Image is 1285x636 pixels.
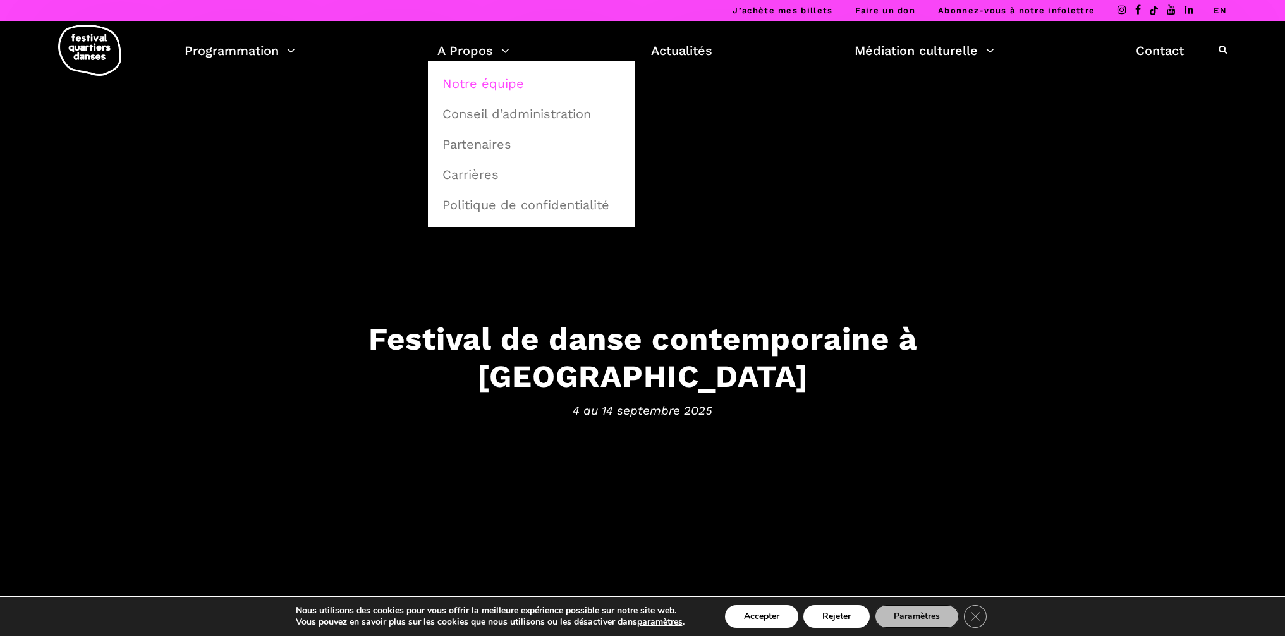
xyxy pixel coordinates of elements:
button: paramètres [637,616,683,628]
button: Close GDPR Cookie Banner [964,605,987,628]
a: Abonnez-vous à notre infolettre [938,6,1095,15]
button: Rejeter [803,605,870,628]
span: 4 au 14 septembre 2025 [251,401,1035,420]
a: Actualités [651,40,712,61]
a: Politique de confidentialité [435,190,628,219]
a: Notre équipe [435,69,628,98]
a: Conseil d’administration [435,99,628,128]
h3: Festival de danse contemporaine à [GEOGRAPHIC_DATA] [251,321,1035,395]
p: Vous pouvez en savoir plus sur les cookies que nous utilisons ou les désactiver dans . [296,616,685,628]
img: logo-fqd-med [58,25,121,76]
a: Contact [1136,40,1184,61]
a: EN [1214,6,1227,15]
a: J’achète mes billets [733,6,832,15]
a: Partenaires [435,130,628,159]
button: Paramètres [875,605,959,628]
a: Programmation [185,40,295,61]
a: Médiation culturelle [855,40,994,61]
p: Nous utilisons des cookies pour vous offrir la meilleure expérience possible sur notre site web. [296,605,685,616]
button: Accepter [725,605,798,628]
a: A Propos [437,40,509,61]
a: Faire un don [855,6,915,15]
a: Carrières [435,160,628,189]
